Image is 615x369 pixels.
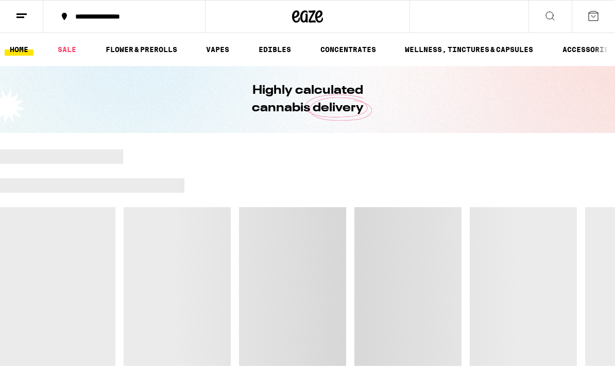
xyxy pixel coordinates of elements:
[253,43,296,56] a: EDIBLES
[400,43,538,56] a: WELLNESS, TINCTURES & CAPSULES
[53,43,81,56] a: SALE
[223,82,392,117] h1: Highly calculated cannabis delivery
[315,43,381,56] a: CONCENTRATES
[100,43,182,56] a: FLOWER & PREROLLS
[201,43,234,56] a: VAPES
[5,43,33,56] a: HOME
